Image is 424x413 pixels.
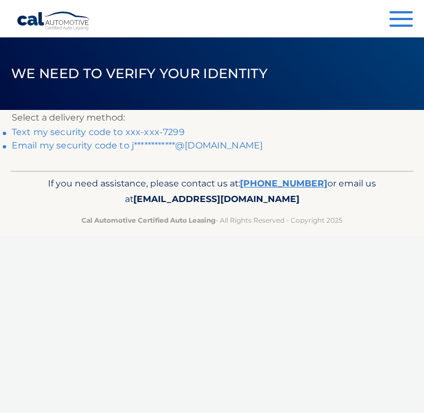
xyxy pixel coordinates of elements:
[389,11,413,30] button: Menu
[240,178,327,189] a: [PHONE_NUMBER]
[27,214,397,226] p: - All Rights Reserved - Copyright 2025
[11,65,268,81] span: We need to verify your identity
[133,194,300,204] span: [EMAIL_ADDRESS][DOMAIN_NAME]
[81,216,215,224] strong: Cal Automotive Certified Auto Leasing
[17,11,91,31] a: Cal Automotive
[27,176,397,208] p: If you need assistance, please contact us at: or email us at
[12,110,412,126] p: Select a delivery method:
[12,127,185,137] a: Text my security code to xxx-xxx-7299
